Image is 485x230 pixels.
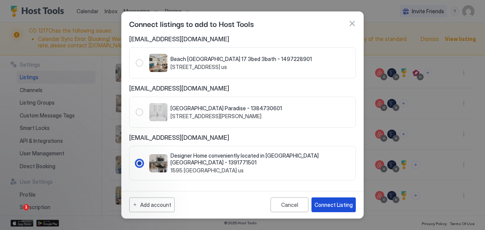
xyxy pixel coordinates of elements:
[171,167,349,174] span: 1595 [GEOGRAPHIC_DATA] us
[136,152,349,174] div: RadioGroup
[171,56,312,63] span: Beach [GEOGRAPHIC_DATA] 17 3bed 3bath - 1497228901
[171,105,282,112] span: [GEOGRAPHIC_DATA] Paradise - 1384730601
[171,152,349,166] span: Designer Home conveniently located in [GEOGRAPHIC_DATA] [GEOGRAPHIC_DATA] - 1391771501
[314,201,353,209] div: Connect Listing
[129,84,356,92] span: [EMAIL_ADDRESS][DOMAIN_NAME]
[136,103,349,121] div: 1384730601
[6,156,157,210] iframe: Intercom notifications message
[129,134,356,141] span: [EMAIL_ADDRESS][DOMAIN_NAME]
[271,197,308,212] button: Cancel
[136,54,349,72] div: RadioGroup
[129,18,254,29] span: Connect listings to add to Host Tools
[171,113,282,120] span: [STREET_ADDRESS][PERSON_NAME]
[129,35,356,43] span: [EMAIL_ADDRESS][DOMAIN_NAME]
[136,152,349,174] div: 1391771501
[8,204,26,222] iframe: Intercom live chat
[136,54,349,72] div: 1497228901
[136,103,349,121] div: RadioGroup
[149,54,167,72] div: listing image
[23,204,29,210] span: 1
[149,103,167,121] div: listing image
[171,64,312,70] span: [STREET_ADDRESS] us
[311,197,356,212] button: Connect Listing
[149,154,167,172] div: listing image
[281,202,298,208] div: Cancel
